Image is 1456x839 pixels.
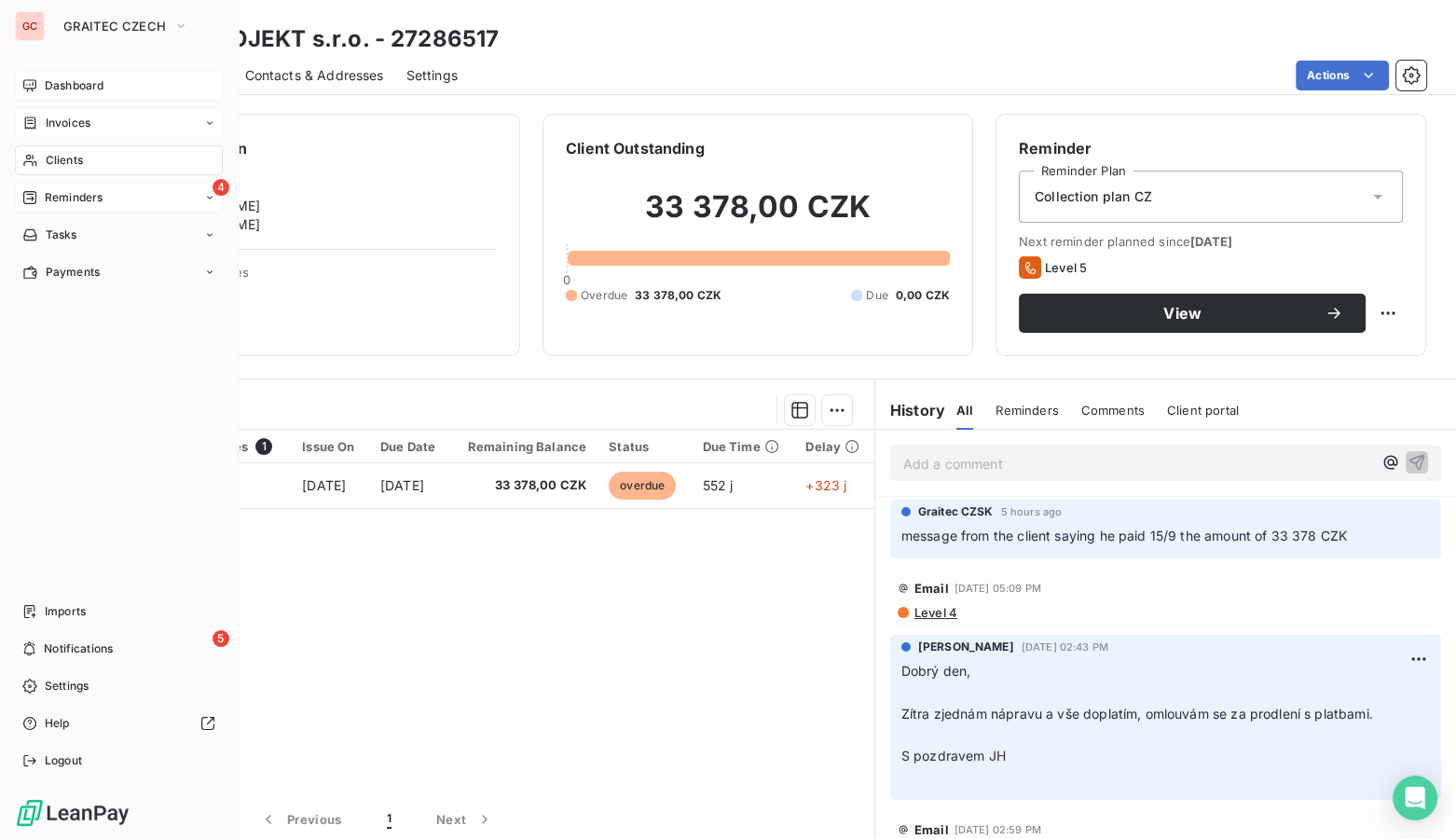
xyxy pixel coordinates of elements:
[15,798,130,828] img: Logo LeanPay
[955,583,1041,594] span: [DATE] 05:09 PM
[461,476,586,495] span: 33 378,00 CZK
[387,810,391,829] span: 1
[46,227,77,243] span: Tasks
[45,77,103,94] span: Dashboard
[956,403,973,418] span: All
[1167,403,1239,418] span: Client portal
[1019,234,1403,249] span: Next reminder planned since
[566,188,950,244] h2: 33 378,00 CZK
[918,503,994,520] span: Graitec CZSK
[213,630,229,647] span: 5
[918,639,1014,655] span: [PERSON_NAME]
[15,708,223,738] a: Help
[45,715,70,732] span: Help
[866,287,887,304] span: Due
[46,152,83,169] span: Clients
[245,66,384,85] span: Contacts & Addresses
[113,137,497,159] h6: Client information
[901,528,1347,543] span: message from the client saying he paid 15/9 the amount of 33 378 CZK
[44,640,113,657] span: Notifications
[875,399,945,421] h6: History
[45,678,89,695] span: Settings
[302,439,358,454] div: Issue On
[1019,294,1366,333] button: View
[15,11,45,41] div: GC
[213,179,229,196] span: 4
[805,477,846,493] span: +323 j
[914,581,949,596] span: Email
[164,22,499,56] h3: HL PROJEKT s.r.o. - 27286517
[302,477,346,493] span: [DATE]
[1035,187,1152,206] span: Collection plan CZ
[406,66,458,85] span: Settings
[1041,306,1325,321] span: View
[46,115,90,131] span: Invoices
[913,605,957,620] span: Level 4
[45,752,82,769] span: Logout
[566,137,705,159] h6: Client Outstanding
[914,822,949,837] span: Email
[1393,776,1437,820] div: Open Intercom Messenger
[1081,403,1145,418] span: Comments
[955,824,1041,835] span: [DATE] 02:59 PM
[996,403,1058,418] span: Reminders
[46,264,100,281] span: Payments
[364,800,414,839] button: 1
[702,477,733,493] span: 552 j
[609,439,680,454] div: Status
[1019,137,1403,159] h6: Reminder
[255,438,272,455] span: 1
[896,287,950,304] span: 0,00 CZK
[414,800,516,839] button: Next
[901,663,971,679] span: Dobrý den,
[1190,234,1232,249] span: [DATE]
[635,287,721,304] span: 33 378,00 CZK
[461,439,586,454] div: Remaining Balance
[563,272,570,287] span: 0
[609,472,676,500] span: overdue
[901,706,1373,722] span: Zítra zjednám nápravu a vše doplatím, omlouvám se za prodlení s platbami.
[702,439,783,454] div: Due Time
[237,800,364,839] button: Previous
[1001,506,1063,517] span: 5 hours ago
[805,439,862,454] div: Delay
[1022,641,1108,653] span: [DATE] 02:43 PM
[63,19,166,34] span: GRAITEC CZECH
[150,265,497,291] span: Client Properties
[901,748,1006,763] span: S pozdravem JH
[581,287,627,304] span: Overdue
[1296,61,1389,90] button: Actions
[45,189,103,206] span: Reminders
[1045,260,1087,275] span: Level 5
[380,439,439,454] div: Due Date
[380,477,424,493] span: [DATE]
[45,603,86,620] span: Imports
